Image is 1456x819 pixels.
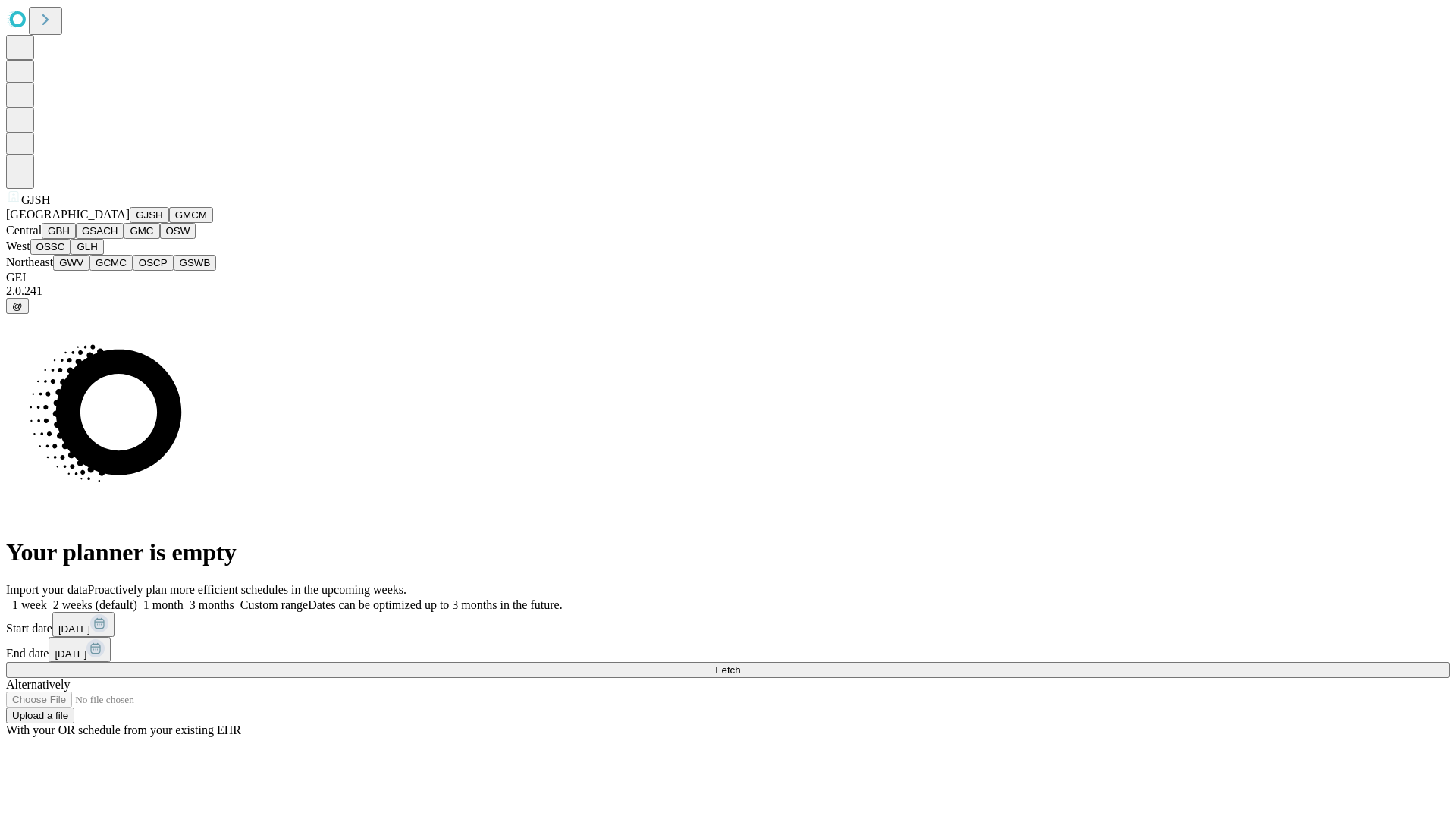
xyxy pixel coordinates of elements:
[52,612,115,637] button: [DATE]
[240,598,308,611] span: Custom range
[71,239,103,255] button: GLH
[174,255,217,271] button: GSWB
[6,271,1450,284] div: GEI
[6,612,1450,637] div: Start date
[715,664,740,676] span: Fetch
[55,648,86,660] span: [DATE]
[130,207,169,223] button: GJSH
[88,583,406,596] span: Proactively plan more efficient schedules in the upcoming weeks.
[6,240,30,253] span: West
[6,637,1450,662] div: End date
[89,255,133,271] button: GCMC
[124,223,159,239] button: GMC
[12,300,23,312] span: @
[308,598,562,611] span: Dates can be optimized up to 3 months in the future.
[12,598,47,611] span: 1 week
[21,193,50,206] span: GJSH
[6,298,29,314] button: @
[143,598,184,611] span: 1 month
[169,207,213,223] button: GMCM
[6,678,70,691] span: Alternatively
[53,255,89,271] button: GWV
[6,256,53,268] span: Northeast
[133,255,174,271] button: OSCP
[30,239,71,255] button: OSSC
[58,623,90,635] span: [DATE]
[6,208,130,221] span: [GEOGRAPHIC_DATA]
[42,223,76,239] button: GBH
[6,708,74,723] button: Upload a file
[53,598,137,611] span: 2 weeks (default)
[160,223,196,239] button: OSW
[6,723,241,736] span: With your OR schedule from your existing EHR
[6,538,1450,566] h1: Your planner is empty
[6,224,42,237] span: Central
[190,598,234,611] span: 3 months
[6,284,1450,298] div: 2.0.241
[6,662,1450,678] button: Fetch
[6,583,88,596] span: Import your data
[49,637,111,662] button: [DATE]
[76,223,124,239] button: GSACH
